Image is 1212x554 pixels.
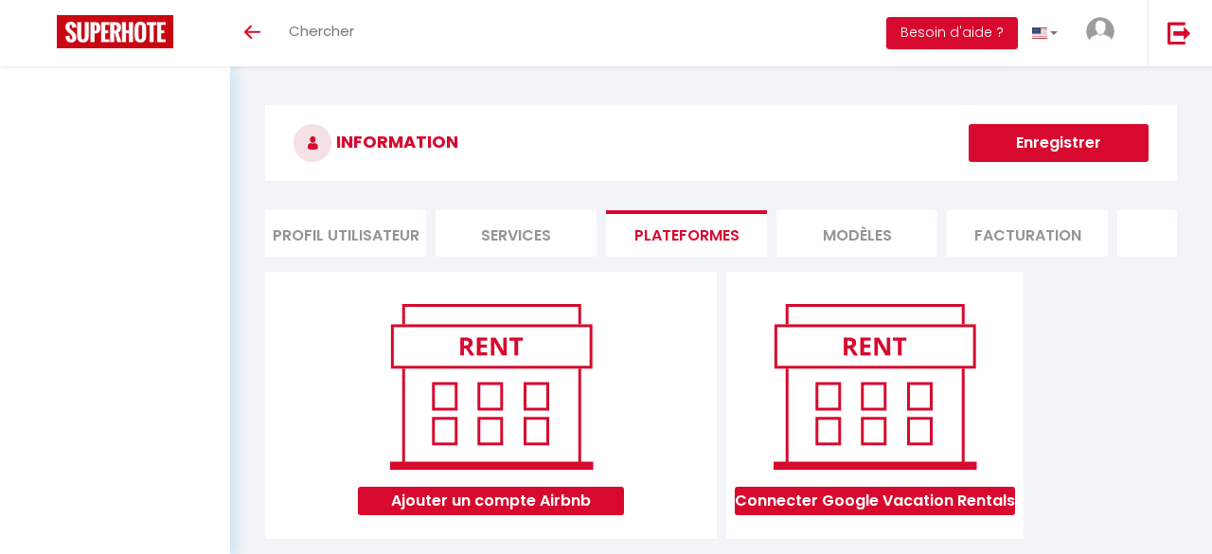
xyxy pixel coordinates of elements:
li: Services [436,210,597,257]
img: rent.png [370,295,612,477]
img: ... [1086,17,1114,45]
li: MODÈLES [776,210,937,257]
span: Chercher [289,21,354,41]
button: Connecter Google Vacation Rentals [735,487,1015,515]
img: logout [1167,21,1191,45]
button: Enregistrer [969,124,1149,162]
img: Super Booking [57,15,173,48]
li: Facturation [947,210,1108,257]
img: rent.png [754,295,995,477]
h3: INFORMATION [265,105,1177,181]
li: Plateformes [606,210,767,257]
li: Profil Utilisateur [265,210,426,257]
button: Besoin d'aide ? [886,17,1018,49]
button: Ajouter un compte Airbnb [358,487,624,515]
